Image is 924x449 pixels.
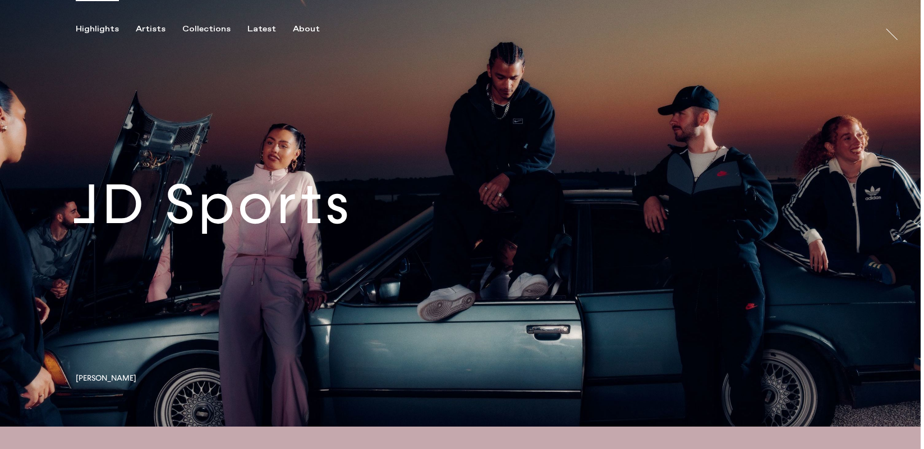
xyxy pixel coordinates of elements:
button: About [293,24,337,34]
div: Highlights [76,24,119,34]
div: Artists [136,24,166,34]
button: Collections [182,24,247,34]
div: Latest [247,24,276,34]
button: Latest [247,24,293,34]
div: About [293,24,320,34]
div: Collections [182,24,231,34]
button: Artists [136,24,182,34]
button: Highlights [76,24,136,34]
